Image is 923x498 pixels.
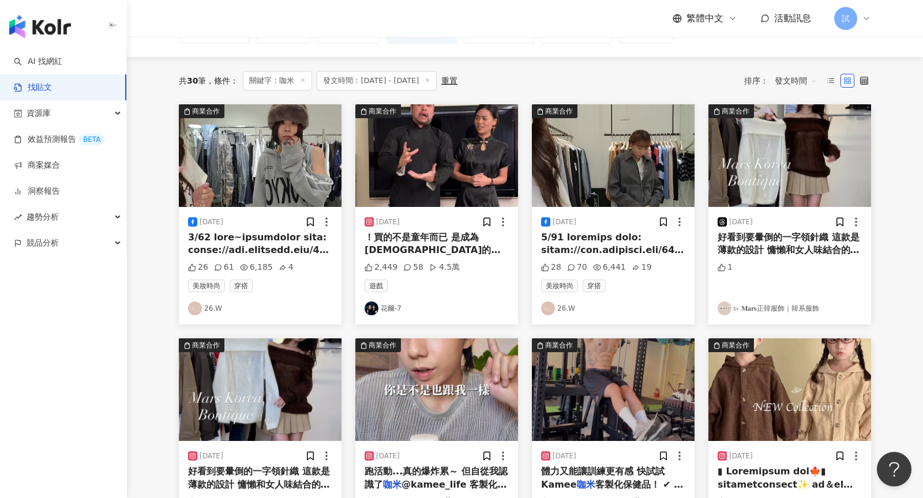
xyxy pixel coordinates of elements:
[365,280,388,292] span: 遊戲
[369,105,396,117] div: 商業合作
[376,451,400,461] div: [DATE]
[365,262,397,273] div: 2,449
[708,338,871,441] img: post-image
[708,338,871,441] button: 商業合作
[188,280,225,292] span: 美妝時尚
[553,217,576,227] div: [DATE]
[541,262,561,273] div: 28
[179,104,342,207] button: 商業合作
[369,339,396,351] div: 商業合作
[775,71,817,90] span: 發文時間
[541,280,578,292] span: 美妝時尚
[577,479,595,490] mark: 咖米
[541,301,555,315] img: KOL Avatar
[532,338,695,441] img: post-image
[532,338,695,441] button: 商業合作
[744,71,824,90] div: 排序：
[27,230,59,256] span: 競品分析
[532,104,695,207] img: post-image
[240,262,273,273] div: 6,185
[243,71,312,90] span: 關鍵字：咖米
[179,104,342,207] img: post-image
[877,452,911,486] iframe: Help Scout Beacon - Open
[14,82,52,93] a: 找貼文
[567,262,587,273] div: 70
[722,105,749,117] div: 商業合作
[192,339,220,351] div: 商業合作
[553,451,576,461] div: [DATE]
[708,104,871,207] button: 商業合作
[718,301,731,315] img: KOL Avatar
[729,217,753,227] div: [DATE]
[179,76,206,85] div: 共 筆
[686,12,723,25] span: 繁體中文
[206,76,238,85] span: 條件 ：
[365,232,500,269] span: ！買的不是童年而已 是成為[DEMOGRAPHIC_DATA]的機會啊！！
[545,339,573,351] div: 商業合作
[200,217,223,227] div: [DATE]
[545,105,573,117] div: 商業合作
[188,301,332,315] a: KOL Avatar26.W
[14,186,60,197] a: 洞察報告
[376,217,400,227] div: [DATE]
[708,104,871,207] img: post-image
[14,56,62,67] a: searchAI 找網紅
[403,262,423,273] div: 58
[774,13,811,24] span: 活動訊息
[842,12,850,25] span: 試
[14,213,22,221] span: rise
[27,204,59,230] span: 趨勢分析
[718,262,733,273] div: 1
[187,76,198,85] span: 30
[279,262,294,273] div: 4
[718,301,862,315] a: KOL Avatar▻ 𝐌𝐚𝐫𝐬正韓服飾｜韓系服飾
[9,15,71,38] img: logo
[230,280,253,292] span: 穿搭
[355,338,518,441] button: 商業合作
[355,104,518,207] img: post-image
[179,338,342,441] button: 商業合作
[200,451,223,461] div: [DATE]
[214,262,234,273] div: 61
[14,134,105,145] a: 效益預測報告BETA
[583,280,606,292] span: 穿搭
[317,71,437,90] span: 發文時間：[DATE] - [DATE]
[188,301,202,315] img: KOL Avatar
[365,301,509,315] a: KOL Avatar花爾-7
[722,339,749,351] div: 商業合作
[541,301,685,315] a: KOL Avatar26.W
[532,104,695,207] button: 商業合作
[365,466,508,489] span: 跑活動...真的爆炸累～ 但自從我認識了
[632,262,652,273] div: 19
[179,338,342,441] img: post-image
[188,262,208,273] div: 26
[541,466,665,489] span: 體力又能讓訓練更有感 快試試Kamee
[729,451,753,461] div: [DATE]
[192,105,220,117] div: 商業合作
[27,100,51,126] span: 資源庫
[355,338,518,441] img: post-image
[429,262,460,273] div: 4.5萬
[365,301,378,315] img: KOL Avatar
[383,479,402,490] mark: 咖米
[593,262,626,273] div: 6,441
[718,232,860,359] span: 好看到要暈倒的一字領針織 這款是薄款的設計 慵懶和女人味結合的好棒 搭配一件短裙就美到不行 真的好喜歡這種慵懶美感 越簡單越顯高級感🤍 ｡.ﾟ :✿｡.ﾟ :✿｡.ﾟ :✿｡.ﾟ :✿｡.ﾟ :...
[14,160,60,171] a: 商案媒合
[441,76,457,85] div: 重置
[355,104,518,207] button: 商業合作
